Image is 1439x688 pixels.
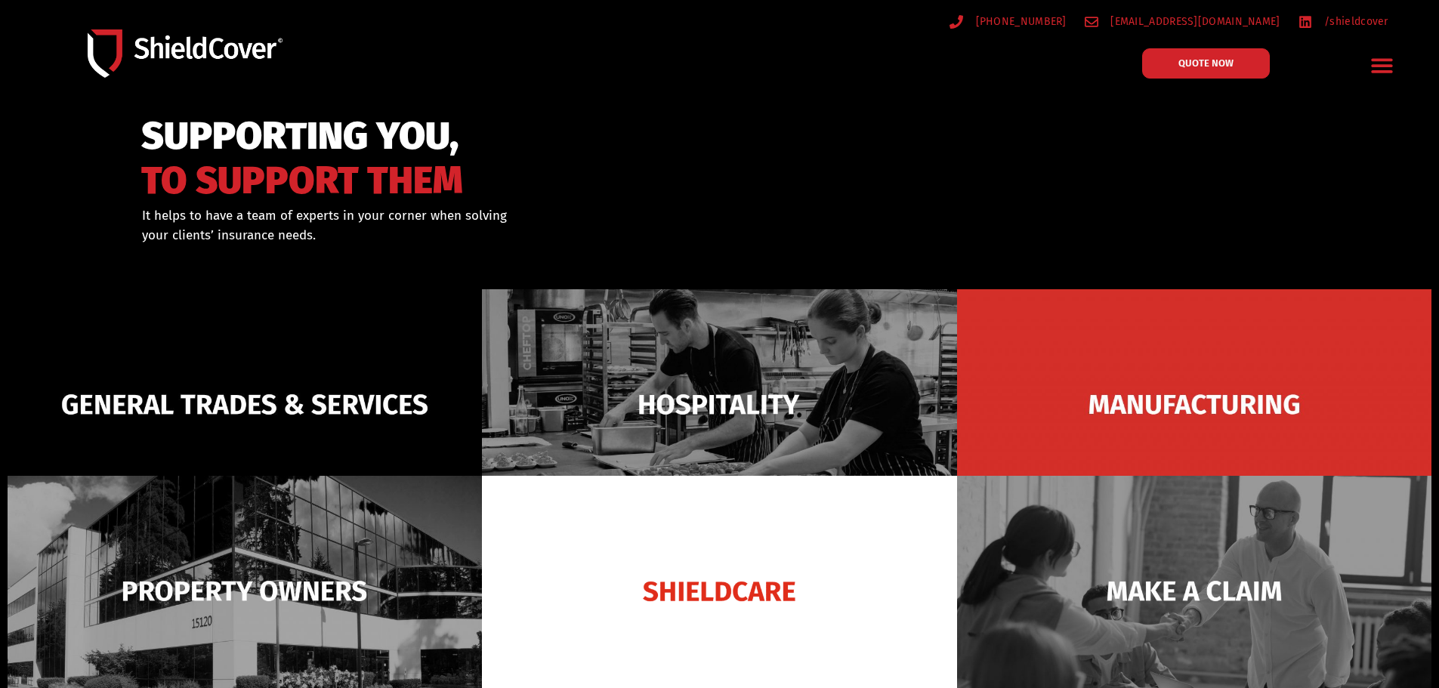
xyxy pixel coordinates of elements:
span: QUOTE NOW [1178,58,1234,68]
a: /shieldcover [1298,12,1388,31]
div: It helps to have a team of experts in your corner when solving [142,206,797,245]
p: your clients’ insurance needs. [142,226,797,245]
span: [PHONE_NUMBER] [972,12,1067,31]
a: [EMAIL_ADDRESS][DOMAIN_NAME] [1085,12,1280,31]
span: [EMAIL_ADDRESS][DOMAIN_NAME] [1107,12,1280,31]
img: Shield-Cover-Underwriting-Australia-logo-full [88,29,283,77]
span: /shieldcover [1320,12,1388,31]
a: QUOTE NOW [1142,48,1270,79]
div: Menu Toggle [1365,48,1400,83]
a: [PHONE_NUMBER] [950,12,1067,31]
span: SUPPORTING YOU, [141,121,463,152]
